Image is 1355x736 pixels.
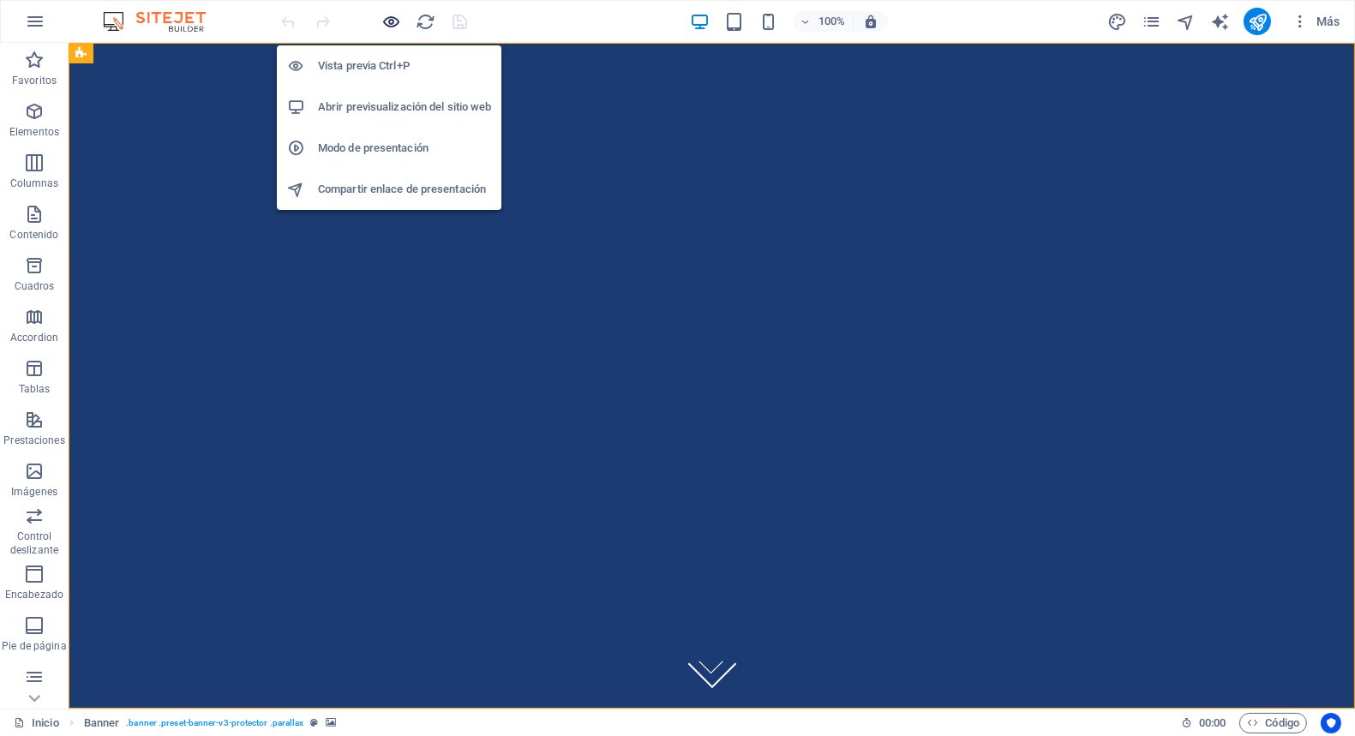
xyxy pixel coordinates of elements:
[2,639,66,653] p: Pie de página
[1292,13,1340,30] span: Más
[9,228,58,242] p: Contenido
[1209,11,1230,32] button: text_generator
[793,11,854,32] button: 100%
[12,74,57,87] p: Favoritos
[318,56,491,76] h6: Vista previa Ctrl+P
[1106,11,1127,32] button: design
[818,11,846,32] h6: 100%
[326,718,336,727] i: Este elemento contiene un fondo
[15,279,55,293] p: Cuadros
[1244,8,1271,35] button: publish
[1211,716,1214,729] span: :
[318,97,491,117] h6: Abrir previsualización del sitio web
[1142,12,1161,32] i: Páginas (Ctrl+Alt+S)
[11,485,57,499] p: Imágenes
[863,14,878,29] i: Al redimensionar, ajustar el nivel de zoom automáticamente para ajustarse al dispositivo elegido.
[1248,12,1268,32] i: Publicar
[84,713,120,733] span: Haz clic para seleccionar y doble clic para editar
[99,11,227,32] img: Editor Logo
[1199,713,1226,733] span: 00 00
[1321,713,1341,733] button: Usercentrics
[3,434,64,447] p: Prestaciones
[126,713,303,733] span: . banner .preset-banner-v3-protector .parallax
[14,713,59,733] a: Haz clic para cancelar la selección y doble clic para abrir páginas
[1181,713,1226,733] h6: Tiempo de la sesión
[10,331,58,344] p: Accordion
[9,125,59,139] p: Elementos
[5,588,63,601] p: Encabezado
[1175,11,1196,32] button: navigator
[318,138,491,159] h6: Modo de presentación
[1247,713,1299,733] span: Código
[1285,8,1347,35] button: Más
[1176,12,1196,32] i: Navegador
[10,177,59,190] p: Columnas
[1107,12,1127,32] i: Diseño (Ctrl+Alt+Y)
[84,713,336,733] nav: breadcrumb
[1210,12,1230,32] i: AI Writer
[1239,713,1307,733] button: Código
[416,11,436,32] button: reload
[311,718,319,727] i: Este elemento es un preajuste personalizable
[318,179,491,200] h6: Compartir enlace de presentación
[19,382,51,396] p: Tablas
[417,12,436,32] i: Volver a cargar página
[1141,11,1161,32] button: pages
